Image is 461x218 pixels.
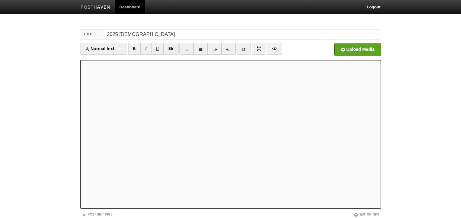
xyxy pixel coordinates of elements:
[140,43,151,55] a: I
[257,47,261,51] img: pagebreak-icon.png
[354,213,379,216] a: Editor Tips
[80,29,105,39] label: Title
[168,47,174,51] del: Str
[267,43,282,55] a: </>
[151,43,164,55] a: U
[128,43,141,55] a: B
[163,43,179,55] a: Str
[82,213,113,216] a: Post Settings
[85,46,115,51] span: Normal text
[81,5,110,10] img: Posthaven-bar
